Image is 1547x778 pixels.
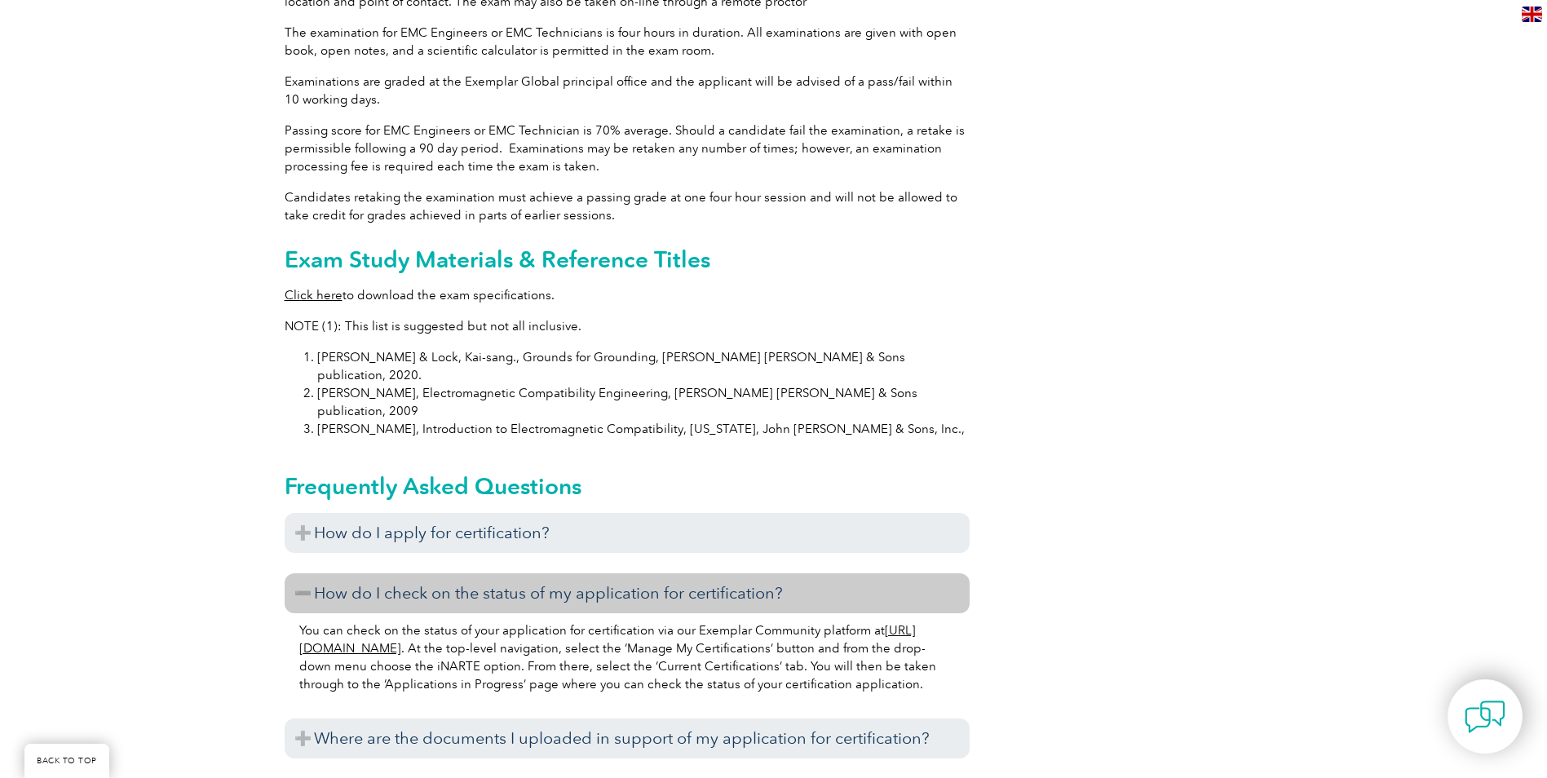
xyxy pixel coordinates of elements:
[285,73,970,108] p: Examinations are graded at the Exemplar Global principal office and the applicant will be advised...
[317,384,970,420] li: [PERSON_NAME], Electromagnetic Compatibility Engineering, [PERSON_NAME] [PERSON_NAME] & Sons publ...
[285,317,970,335] p: NOTE (1): This list is suggested but not all inclusive.
[285,24,970,60] p: The examination for EMC Engineers or EMC Technicians is four hours in duration. All examinations ...
[285,513,970,553] h3: How do I apply for certification?
[299,621,955,693] p: You can check on the status of your application for certification via our Exemplar Community plat...
[317,348,970,384] li: [PERSON_NAME] & Lock, Kai-sang., Grounds for Grounding, [PERSON_NAME] [PERSON_NAME] & Sons public...
[285,573,970,613] h3: How do I check on the status of my application for certification?
[317,420,970,438] li: [PERSON_NAME], Introduction to Electromagnetic Compatibility, [US_STATE], John [PERSON_NAME] & So...
[285,188,970,224] p: Candidates retaking the examination must achieve a passing grade at one four hour session and wil...
[24,744,109,778] a: BACK TO TOP
[285,246,970,272] h2: Exam Study Materials & Reference Titles
[285,718,970,758] h3: Where are the documents I uploaded in support of my application for certification?
[285,473,970,499] h2: Frequently Asked Questions
[285,286,970,304] p: to download the exam specifications.
[285,122,970,175] p: Passing score for EMC Engineers or EMC Technician is 70% average. Should a candidate fail the exa...
[285,288,343,303] a: Click here
[1522,7,1542,22] img: en
[1465,696,1505,737] img: contact-chat.png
